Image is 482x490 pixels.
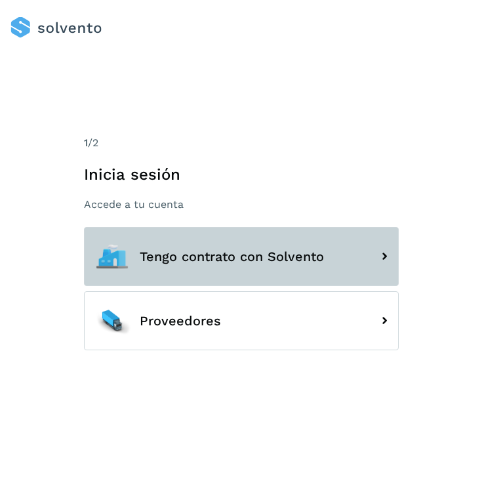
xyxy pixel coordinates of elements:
span: 1 [84,136,88,149]
button: Proveedores [84,291,399,350]
span: Tengo contrato con Solvento [140,249,324,264]
h1: Inicia sesión [84,165,399,184]
div: /2 [84,135,399,151]
p: Accede a tu cuenta [84,198,399,211]
span: Proveedores [140,314,221,328]
button: Tengo contrato con Solvento [84,227,399,286]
